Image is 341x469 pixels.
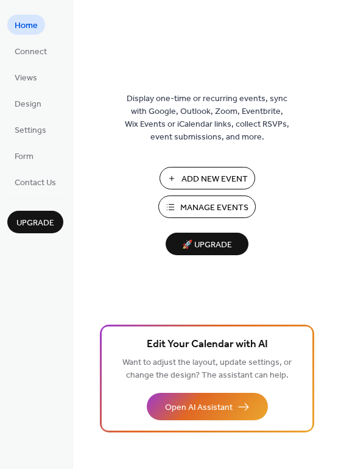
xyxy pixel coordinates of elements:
[7,15,45,35] a: Home
[7,41,54,61] a: Connect
[147,336,268,353] span: Edit Your Calendar with AI
[15,72,37,85] span: Views
[15,19,38,32] span: Home
[7,67,44,87] a: Views
[181,173,248,186] span: Add New Event
[166,233,248,255] button: 🚀 Upgrade
[15,124,46,137] span: Settings
[158,196,256,218] button: Manage Events
[147,393,268,420] button: Open AI Assistant
[15,177,56,189] span: Contact Us
[16,217,54,230] span: Upgrade
[173,237,241,253] span: 🚀 Upgrade
[180,202,248,214] span: Manage Events
[160,167,255,189] button: Add New Event
[122,354,292,384] span: Want to adjust the layout, update settings, or change the design? The assistant can help.
[7,211,63,233] button: Upgrade
[7,172,63,192] a: Contact Us
[15,98,41,111] span: Design
[7,93,49,113] a: Design
[15,46,47,58] span: Connect
[165,401,233,414] span: Open AI Assistant
[7,119,54,139] a: Settings
[125,93,289,144] span: Display one-time or recurring events, sync with Google, Outlook, Zoom, Eventbrite, Wix Events or ...
[15,150,33,163] span: Form
[7,146,41,166] a: Form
